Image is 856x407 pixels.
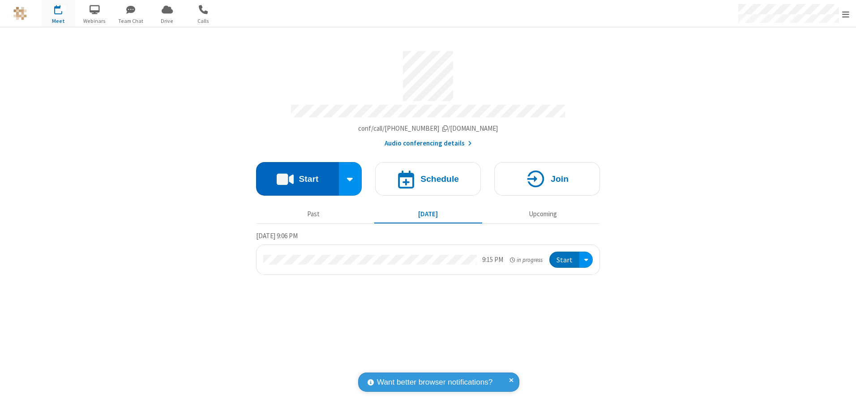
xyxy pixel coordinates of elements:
[579,252,593,268] div: Open menu
[256,44,600,149] section: Account details
[420,175,459,183] h4: Schedule
[549,252,579,268] button: Start
[358,124,498,134] button: Copy my meeting room linkCopy my meeting room link
[150,17,184,25] span: Drive
[78,17,111,25] span: Webinars
[256,231,600,275] section: Today's Meetings
[385,138,472,149] button: Audio conferencing details
[60,5,66,12] div: 1
[256,231,298,240] span: [DATE] 9:06 PM
[551,175,569,183] h4: Join
[374,206,482,223] button: [DATE]
[482,255,503,265] div: 9:15 PM
[42,17,75,25] span: Meet
[13,7,27,20] img: QA Selenium DO NOT DELETE OR CHANGE
[494,162,600,196] button: Join
[375,162,481,196] button: Schedule
[377,377,492,388] span: Want better browser notifications?
[339,162,362,196] div: Start conference options
[187,17,220,25] span: Calls
[358,124,498,133] span: Copy my meeting room link
[489,206,597,223] button: Upcoming
[260,206,368,223] button: Past
[114,17,148,25] span: Team Chat
[299,175,318,183] h4: Start
[256,162,339,196] button: Start
[510,256,543,264] em: in progress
